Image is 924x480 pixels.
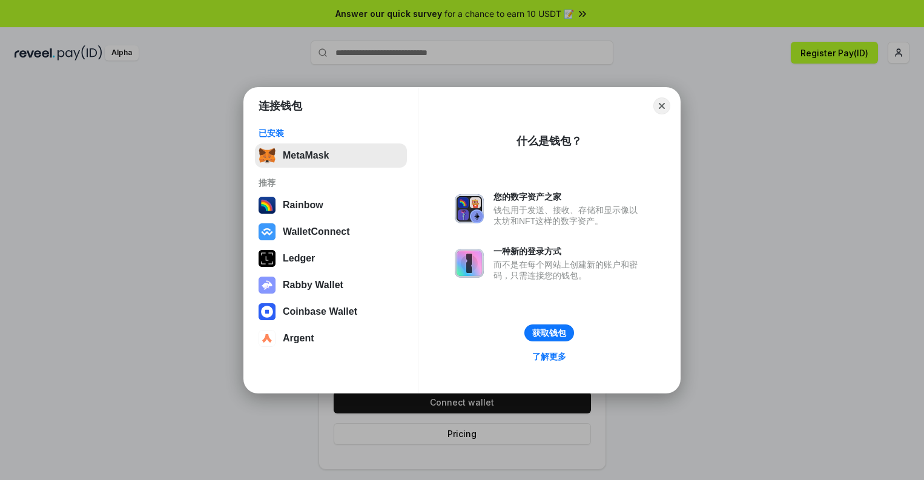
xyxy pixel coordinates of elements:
div: 什么是钱包？ [516,134,582,148]
button: Rabby Wallet [255,273,407,297]
div: Ledger [283,253,315,264]
div: Rabby Wallet [283,280,343,291]
img: svg+xml,%3Csvg%20width%3D%2228%22%20height%3D%2228%22%20viewBox%3D%220%200%2028%2028%22%20fill%3D... [259,303,276,320]
div: WalletConnect [283,226,350,237]
img: svg+xml,%3Csvg%20xmlns%3D%22http%3A%2F%2Fwww.w3.org%2F2000%2Fsvg%22%20fill%3D%22none%22%20viewBox... [259,277,276,294]
button: Close [653,97,670,114]
div: 而不是在每个网站上创建新的账户和密码，只需连接您的钱包。 [493,259,644,281]
h1: 连接钱包 [259,99,302,113]
img: svg+xml,%3Csvg%20xmlns%3D%22http%3A%2F%2Fwww.w3.org%2F2000%2Fsvg%22%20fill%3D%22none%22%20viewBox... [455,249,484,278]
button: Coinbase Wallet [255,300,407,324]
div: Rainbow [283,200,323,211]
button: MetaMask [255,143,407,168]
div: 已安装 [259,128,403,139]
a: 了解更多 [525,349,573,364]
img: svg+xml,%3Csvg%20xmlns%3D%22http%3A%2F%2Fwww.w3.org%2F2000%2Fsvg%22%20width%3D%2228%22%20height%3... [259,250,276,267]
button: WalletConnect [255,220,407,244]
button: Argent [255,326,407,350]
img: svg+xml,%3Csvg%20fill%3D%22none%22%20height%3D%2233%22%20viewBox%3D%220%200%2035%2033%22%20width%... [259,147,276,164]
div: Coinbase Wallet [283,306,357,317]
div: 一种新的登录方式 [493,246,644,257]
img: svg+xml,%3Csvg%20width%3D%22120%22%20height%3D%22120%22%20viewBox%3D%220%200%20120%20120%22%20fil... [259,197,276,214]
button: 获取钱包 [524,324,574,341]
img: svg+xml,%3Csvg%20width%3D%2228%22%20height%3D%2228%22%20viewBox%3D%220%200%2028%2028%22%20fill%3D... [259,330,276,347]
button: Rainbow [255,193,407,217]
img: svg+xml,%3Csvg%20width%3D%2228%22%20height%3D%2228%22%20viewBox%3D%220%200%2028%2028%22%20fill%3D... [259,223,276,240]
div: 推荐 [259,177,403,188]
div: 了解更多 [532,351,566,362]
div: Argent [283,333,314,344]
div: 您的数字资产之家 [493,191,644,202]
div: MetaMask [283,150,329,161]
div: 钱包用于发送、接收、存储和显示像以太坊和NFT这样的数字资产。 [493,205,644,226]
img: svg+xml,%3Csvg%20xmlns%3D%22http%3A%2F%2Fwww.w3.org%2F2000%2Fsvg%22%20fill%3D%22none%22%20viewBox... [455,194,484,223]
div: 获取钱包 [532,327,566,338]
button: Ledger [255,246,407,271]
